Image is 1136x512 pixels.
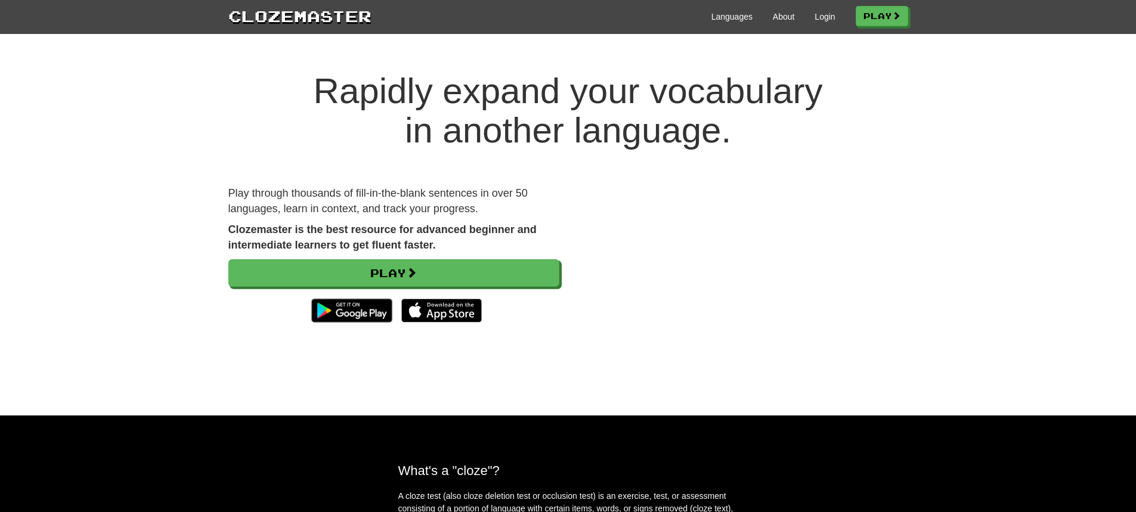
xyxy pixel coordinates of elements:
a: About [773,11,795,23]
strong: Clozemaster is the best resource for advanced beginner and intermediate learners to get fluent fa... [228,224,537,251]
h2: What's a "cloze"? [398,463,738,478]
img: Download_on_the_App_Store_Badge_US-UK_135x40-25178aeef6eb6b83b96f5f2d004eda3bffbb37122de64afbaef7... [401,299,482,322]
a: Play [228,259,559,287]
img: Get it on Google Play [305,293,398,328]
a: Languages [711,11,753,23]
a: Play [856,6,908,26]
a: Clozemaster [228,5,372,27]
p: Play through thousands of fill-in-the-blank sentences in over 50 languages, learn in context, and... [228,186,559,216]
a: Login [815,11,835,23]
